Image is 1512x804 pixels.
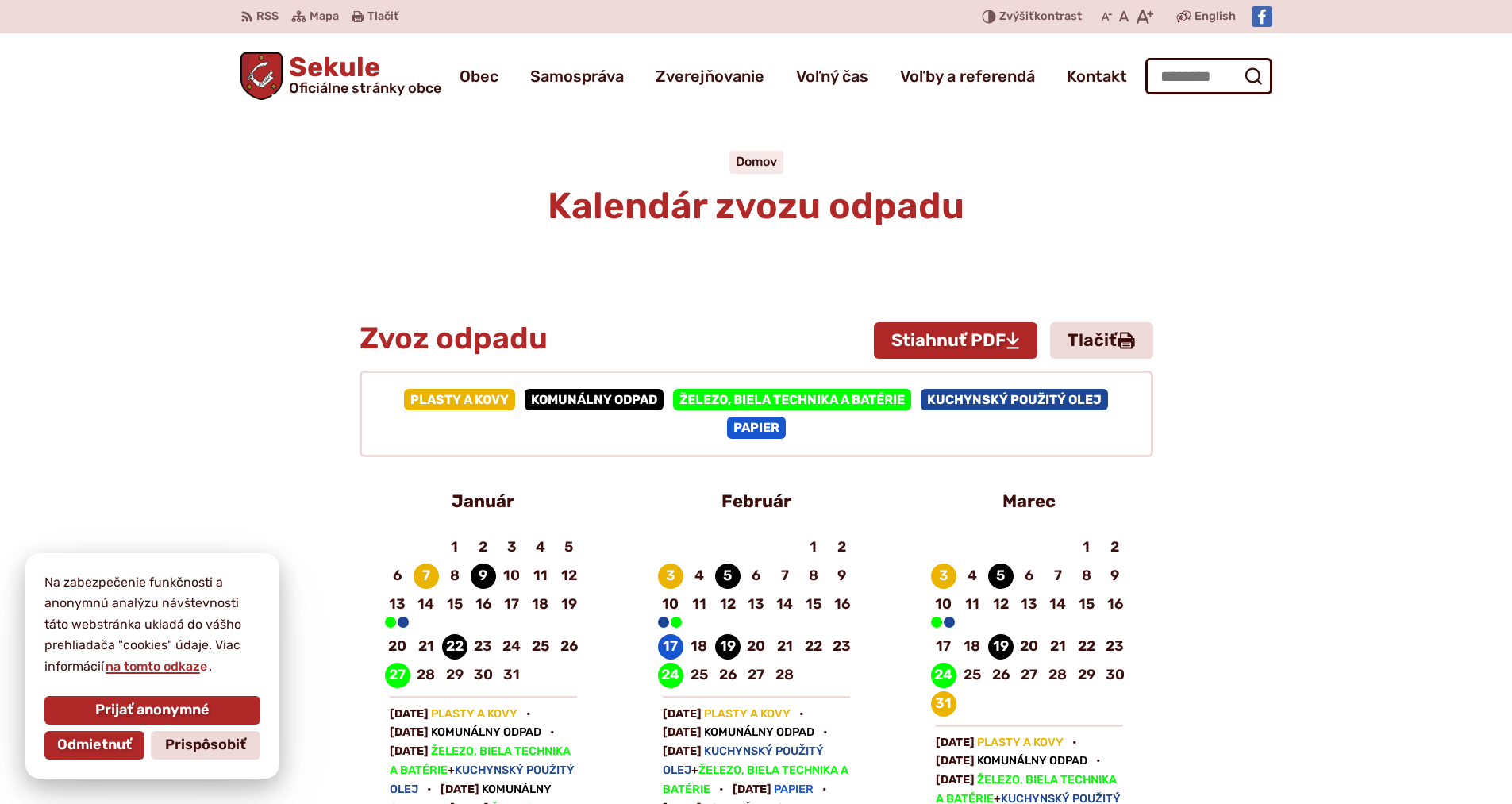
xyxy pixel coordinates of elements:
[652,483,861,521] header: Február
[772,564,798,588] span: 7
[283,54,441,95] span: Sekule
[658,664,683,687] span: 24
[1074,536,1099,560] span: 1
[1074,564,1099,588] span: 8
[744,664,769,687] span: 27
[801,593,826,617] span: 15
[548,184,964,228] span: Kalendár zvozu odpadu
[715,564,741,588] span: 5
[471,536,496,560] span: 2
[772,593,798,617] span: 14
[1102,536,1128,560] span: 2
[1191,7,1239,26] a: English
[977,754,1087,767] span: Komunálny odpad
[528,536,553,560] span: 4
[556,536,582,560] span: 5
[704,707,791,721] span: Plasty a kovy
[414,593,439,617] span: 14
[471,635,496,659] span: 23
[385,635,410,659] span: 20
[999,10,1082,24] span: kontrast
[530,54,624,98] a: Samospráva
[960,664,985,687] span: 25
[95,702,210,719] span: Prijať anonymné
[165,737,246,754] span: Prispôsobiť
[414,564,439,588] span: 7
[960,593,985,617] span: 11
[442,536,467,560] span: 1
[556,635,582,659] span: 26
[390,764,575,796] span: Kuchynský použitý olej
[829,536,855,560] span: 2
[658,564,683,588] span: 3
[796,54,868,98] span: Voľný čas
[471,664,496,687] span: 30
[431,707,517,721] span: Plasty a kovy
[1017,564,1042,588] span: 6
[1050,322,1153,359] a: Tlačiť
[414,664,439,687] span: 28
[744,564,769,588] span: 6
[687,664,712,687] span: 25
[977,736,1064,749] span: Plasty a kovy
[900,54,1035,98] span: Voľby a referendá
[988,664,1014,687] span: 26
[733,783,771,796] span: [DATE]
[1252,6,1272,27] img: Prejsť na Facebook stránku
[1017,593,1042,617] span: 13
[931,692,956,716] span: 31
[673,389,911,410] span: Železo, biela technika a batérie
[1067,54,1127,98] a: Kontakt
[385,593,410,617] span: 13
[921,389,1108,410] span: Kuchynský použitý olej
[385,664,410,687] span: 27
[1045,593,1071,617] span: 14
[44,696,260,725] button: Prijať anonymné
[460,54,498,98] a: Obec
[663,707,702,721] span: [DATE]
[499,564,525,588] span: 10
[556,564,582,588] span: 12
[999,10,1034,23] span: Zvýšiť
[44,572,260,677] p: Na zabezpečenie funkčnosti a anonymnú analýzu návštevnosti táto webstránka ukladá do vášho prehli...
[1017,664,1042,687] span: 27
[404,389,515,410] span: Plasty a kovy
[656,54,764,98] span: Zverejňovanie
[736,154,777,169] span: Domov
[1074,593,1099,617] span: 15
[390,725,429,739] span: [DATE]
[1195,7,1236,26] span: English
[663,764,848,796] span: Železo, biela technika a batérie
[499,536,525,560] span: 3
[1045,635,1071,659] span: 21
[715,593,741,617] span: 12
[431,725,541,739] span: Komunálny odpad
[1074,664,1099,687] span: 29
[525,389,664,410] span: Komunálny odpad
[556,593,582,617] span: 19
[960,635,985,659] span: 18
[744,635,769,659] span: 20
[471,593,496,617] span: 16
[390,744,575,796] p: +
[310,7,339,26] span: Mapa
[44,731,144,760] button: Odmietnuť
[528,593,553,617] span: 18
[1102,593,1128,617] span: 16
[774,783,814,796] span: Papier
[663,744,824,777] span: Kuchynský použitý olej
[442,635,467,659] span: 22
[801,564,826,588] span: 8
[931,664,956,687] span: 24
[829,635,855,659] span: 23
[390,744,429,758] span: [DATE]
[499,664,525,687] span: 31
[1102,664,1128,687] span: 30
[528,564,553,588] span: 11
[687,564,712,588] span: 4
[744,593,769,617] span: 13
[441,783,479,796] span: [DATE]
[1045,664,1071,687] span: 28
